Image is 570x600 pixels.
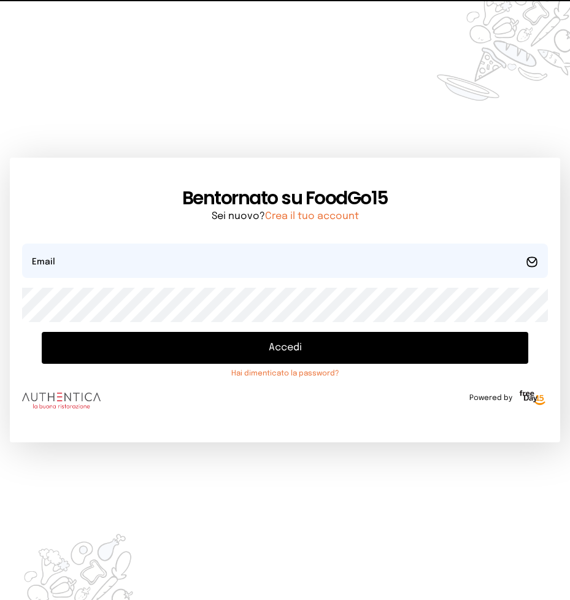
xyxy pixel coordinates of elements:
img: logo-freeday.3e08031.png [517,388,548,408]
p: Sei nuovo? [22,209,548,224]
a: Hai dimenticato la password? [42,369,528,379]
button: Accedi [42,332,528,364]
h1: Bentornato su FoodGo15 [22,187,548,209]
a: Crea il tuo account [265,211,359,221]
img: logo.8f33a47.png [22,393,101,409]
span: Powered by [469,393,512,403]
